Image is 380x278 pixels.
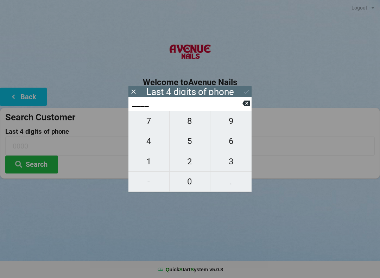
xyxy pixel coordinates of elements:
button: 1 [128,151,170,171]
button: 4 [128,131,170,151]
span: 8 [170,114,210,128]
span: 9 [210,114,252,128]
span: 5 [170,134,210,149]
button: 8 [170,111,211,131]
div: Last 4 digits of phone [146,88,234,95]
button: 0 [170,172,211,192]
button: 7 [128,111,170,131]
span: 1 [128,154,169,169]
span: 0 [170,174,210,189]
span: 7 [128,114,169,128]
button: 3 [210,151,252,171]
button: 9 [210,111,252,131]
button: 6 [210,131,252,151]
span: 3 [210,154,252,169]
span: 2 [170,154,210,169]
span: 6 [210,134,252,149]
button: 2 [170,151,211,171]
span: 4 [128,134,169,149]
button: 5 [170,131,211,151]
